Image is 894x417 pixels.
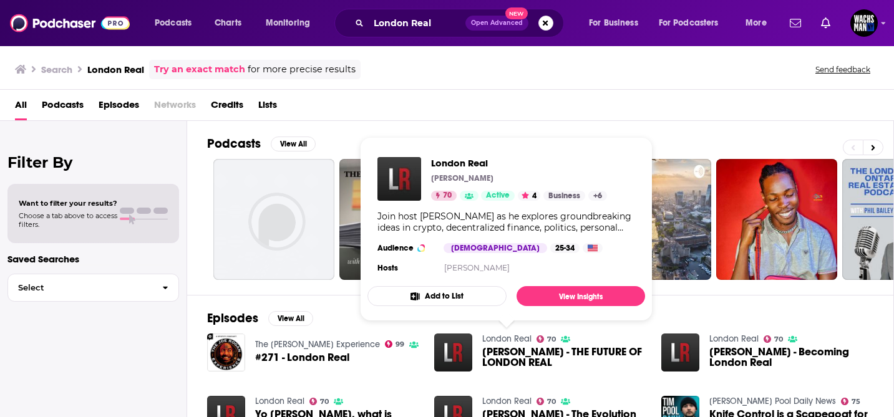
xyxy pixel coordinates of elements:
[659,14,719,32] span: For Podcasters
[850,9,878,37] span: Logged in as WachsmanNY
[369,13,465,33] input: Search podcasts, credits, & more...
[852,399,860,405] span: 75
[543,191,585,201] a: Business
[207,310,313,326] a: EpisodesView All
[367,286,507,306] button: Add to List
[268,311,313,326] button: View All
[589,14,638,32] span: For Business
[550,243,580,253] div: 25-34
[248,62,356,77] span: for more precise results
[257,13,326,33] button: open menu
[482,347,646,368] a: BRIAN ROSE - THE FUTURE OF LONDON REAL
[737,13,782,33] button: open menu
[505,7,528,19] span: New
[42,95,84,120] a: Podcasts
[812,64,874,75] button: Send feedback
[481,191,515,201] a: Active
[434,333,472,371] img: BRIAN ROSE - THE FUTURE OF LONDON REAL
[482,396,532,406] a: London Real
[746,14,767,32] span: More
[266,14,310,32] span: Monitoring
[471,20,523,26] span: Open Advanced
[547,337,556,342] span: 70
[339,159,460,280] a: 7
[255,339,380,350] a: The Joe Rogan Experience
[709,347,873,368] a: Brian Rose - Becoming London Real
[651,13,737,33] button: open menu
[709,396,836,406] a: Tim Pool Daily News
[377,211,635,233] div: Join host [PERSON_NAME] as he explores groundbreaking ideas in crypto, decentralized finance, pol...
[206,13,249,33] a: Charts
[8,284,152,292] span: Select
[15,95,27,120] a: All
[207,136,261,151] h2: Podcasts
[850,9,878,37] img: User Profile
[764,335,784,343] a: 70
[271,137,316,151] button: View All
[7,153,179,171] h2: Filter By
[19,211,117,229] span: Choose a tab above to access filters.
[709,347,873,368] span: [PERSON_NAME] - Becoming London Real
[465,16,528,31] button: Open AdvancedNew
[155,14,192,32] span: Podcasts
[215,14,241,32] span: Charts
[396,342,404,347] span: 99
[537,398,556,405] a: 70
[661,333,699,371] img: Brian Rose - Becoming London Real
[377,157,421,201] img: London Real
[207,310,258,326] h2: Episodes
[258,95,277,120] a: Lists
[207,333,245,371] img: #271 - London Real
[785,12,806,34] a: Show notifications dropdown
[537,335,556,343] a: 70
[774,337,783,342] span: 70
[377,263,398,273] h4: Hosts
[850,9,878,37] button: Show profile menu
[443,189,452,202] span: 70
[255,352,349,363] a: #271 - London Real
[816,12,835,34] a: Show notifications dropdown
[482,333,532,344] a: London Real
[19,199,117,208] span: Want to filter your results?
[87,64,144,75] h3: London Real
[547,399,556,405] span: 70
[255,396,304,406] a: London Real
[709,333,759,344] a: London Real
[588,191,607,201] a: +6
[41,64,72,75] h3: Search
[146,13,208,33] button: open menu
[377,243,434,253] h3: Audience
[320,399,329,405] span: 70
[486,189,510,202] span: Active
[99,95,139,120] a: Episodes
[482,347,646,368] span: [PERSON_NAME] - THE FUTURE OF LONDON REAL
[431,157,607,169] a: London Real
[431,191,457,201] a: 70
[7,253,179,265] p: Saved Searches
[211,95,243,120] a: Credits
[10,11,130,35] img: Podchaser - Follow, Share and Rate Podcasts
[7,274,179,302] button: Select
[346,9,576,37] div: Search podcasts, credits, & more...
[444,263,510,272] a: [PERSON_NAME]
[580,13,654,33] button: open menu
[518,191,540,201] button: 4
[385,340,405,348] a: 99
[444,243,547,253] div: [DEMOGRAPHIC_DATA]
[841,398,861,405] a: 75
[207,136,316,151] a: PodcastsView All
[517,286,645,306] a: View Insights
[431,173,493,183] p: [PERSON_NAME]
